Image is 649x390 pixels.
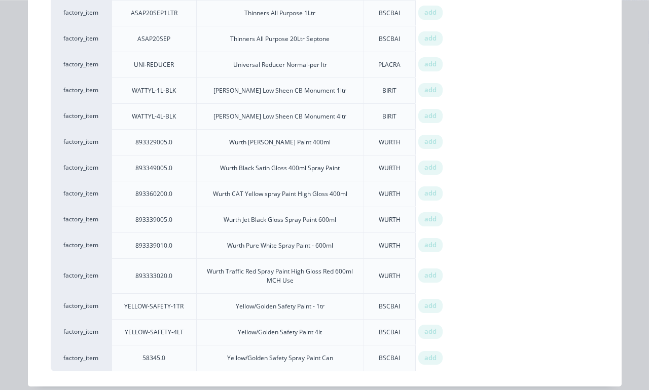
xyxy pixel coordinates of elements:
div: UNI-REDUCER [134,60,174,69]
span: add [424,111,437,121]
div: factory_item [51,293,112,319]
div: [PERSON_NAME] Low Sheen CB Monument 1ltr [213,86,346,95]
div: factory_item [51,26,112,52]
div: add [418,268,443,283]
div: [PERSON_NAME] Low Sheen CB Monument 4ltr [213,112,346,121]
div: add [418,31,443,46]
div: Thinners All Purpose 1Ltr [244,9,315,18]
div: Universal Reducer Normal-per ltr [233,60,327,69]
span: add [424,188,437,199]
div: add [418,83,443,97]
div: WURTH [379,215,401,224]
div: factory_item [51,345,112,371]
div: Wurth Traffic Red Spray Paint High Gloss Red 600ml MCH Use [205,267,355,285]
div: WATTYL-1L-BLK [132,86,176,95]
div: Thinners All Purpose 20Ltr Septone [230,34,330,44]
div: 893333020.0 [135,271,172,281]
span: add [424,214,437,224]
div: 893349005.0 [135,164,172,173]
div: BIRIT [382,86,396,95]
div: factory_item [51,129,112,155]
div: Wurth Black Satin Gloss 400ml Spray Paint [220,164,340,173]
div: Yellow/Golden Safety Spray Paint Can [227,354,333,363]
div: factory_item [51,181,112,207]
div: Yellow/Golden Safety Paint - 1tr [236,302,324,311]
div: add [418,6,443,20]
div: WURTH [379,138,401,147]
div: add [418,325,443,339]
span: add [424,353,437,363]
div: WATTYL-4L-BLK [132,112,176,121]
div: WURTH [379,189,401,199]
div: add [418,212,443,226]
div: Wurth [PERSON_NAME] Paint 400ml [229,138,331,147]
div: add [418,57,443,71]
div: BSCBAI [379,34,400,44]
div: ASAP20SEP1LTR [131,9,177,18]
div: YELLOW-SAFETY-1TR [124,302,184,311]
div: BSCBAI [379,9,400,18]
div: factory_item [51,103,112,129]
div: factory_item [51,232,112,258]
div: BSCBAI [379,302,400,311]
div: 58345.0 [142,354,165,363]
span: add [424,163,437,173]
div: add [418,351,443,365]
div: 893329005.0 [135,138,172,147]
span: add [424,301,437,311]
div: Wurth Pure White Spray Paint - 600ml [227,241,333,250]
div: ASAP20SEP [137,34,170,44]
span: add [424,59,437,69]
div: Wurth Jet Black Gloss Spray Paint 600ml [224,215,336,224]
div: Yellow/Golden Safety Paint 4lt [238,328,322,337]
span: add [424,85,437,95]
div: factory_item [51,258,112,293]
div: BIRIT [382,112,396,121]
span: add [424,327,437,337]
div: add [418,299,443,313]
div: factory_item [51,155,112,181]
div: WURTH [379,164,401,173]
div: add [418,186,443,201]
div: factory_item [51,52,112,77]
div: YELLOW-SAFETY-4LT [125,328,184,337]
div: factory_item [51,319,112,345]
div: add [418,109,443,123]
span: add [424,270,437,281]
div: BSCBAI [379,328,400,337]
div: WURTH [379,241,401,250]
div: 893360200.0 [135,189,172,199]
span: add [424,8,437,18]
span: add [424,240,437,250]
div: factory_item [51,207,112,232]
div: factory_item [51,77,112,103]
span: add [424,33,437,44]
div: BSCBAI [379,354,400,363]
div: 893339010.0 [135,241,172,250]
div: 893339005.0 [135,215,172,224]
div: Wurth CAT Yellow spray Paint High Gloss 400ml [213,189,347,199]
div: add [418,161,443,175]
span: add [424,137,437,147]
div: add [418,238,443,252]
div: PLACRA [378,60,401,69]
div: add [418,135,443,149]
div: WURTH [379,271,401,281]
